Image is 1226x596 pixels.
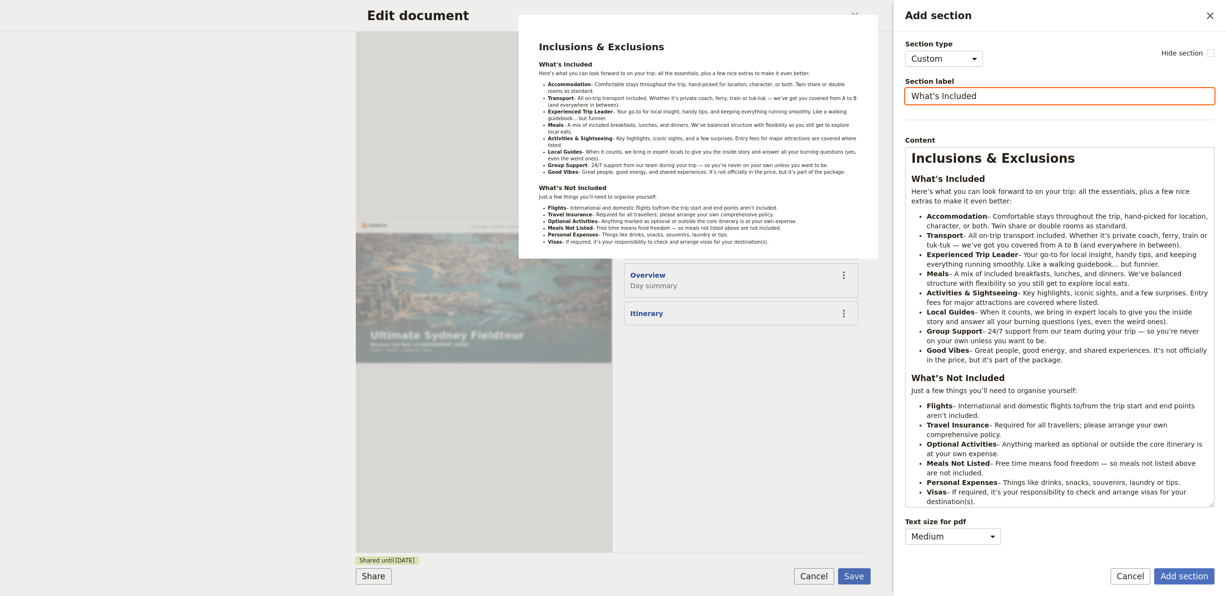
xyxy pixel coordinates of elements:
span: Just a few things you’ll need to organise yourself: [911,387,1077,394]
span: – Comfortable stays throughout the trip, hand-picked for location, character, or both. Twin share... [927,213,1210,230]
button: Close drawer [1202,8,1218,24]
button: Save [838,568,871,585]
span: – Things like drinks, snacks, souvenirs, laundry or tips. [998,479,1181,486]
button: Cancel [1111,568,1151,585]
a: hello@fieldbook.com [571,8,587,24]
strong: Visas [927,488,947,496]
strong: Group Support [927,327,982,335]
span: Section type [905,39,983,49]
button: Share [356,568,392,585]
button: Add section [1154,568,1215,585]
span: – All on-trip transport included. Whether it’s private coach, ferry, train or tuk-tuk — we’ve got... [927,232,1209,249]
span: [DATE] [395,557,415,564]
span: [DATE] – [DATE] [34,307,99,319]
span: 2 nights & 3 days [110,307,182,319]
strong: Transport [927,232,963,239]
h2: Edit document [367,9,845,23]
span: – 24/7 support from our team during your trip — so you’re never on your own unless you want to be. [927,327,1201,345]
h2: Add section [905,9,1202,23]
p: Discover the Best of [GEOGRAPHIC_DATA] [34,293,403,307]
strong: Local Guides [927,308,975,316]
img: Fieldbook logo [11,6,95,22]
span: – Required for all travellers; please arrange your own comprehensive policy. [927,421,1169,439]
strong: Personal Expenses [927,479,998,486]
span: Here’s what you can look forward to on your trip: all the essentials, plus a few nice extras to m... [911,188,1192,205]
span: Hide section [1161,48,1203,58]
strong: Optional Activities [927,440,997,448]
strong: What’s Not Included [911,373,1005,383]
span: – International and domestic flights to/from the trip start and end points aren’t included. [927,402,1197,419]
strong: Good Vibes [927,347,969,354]
strong: Experienced Trip Leader [927,251,1018,259]
strong: Activities & Sightseeing [927,289,1018,297]
span: – Anything marked as optional or outside the core itinerary is at your own expense. [927,440,1204,458]
a: Itinerary [362,10,390,22]
span: – Your go-to for local insight, handy tips, and keeping everything running smoothly. Like a walki... [927,251,1199,268]
button: Download pdf [589,8,605,24]
button: Close dialog [847,8,863,24]
a: Overview [322,10,354,22]
input: Section label [905,88,1215,104]
select: Section type [905,51,983,67]
span: Text size for pdf [905,517,1215,527]
select: Text size for pdf [905,529,1001,545]
span: – Free time means food freedom — so meals not listed above are not included. [927,460,1198,477]
span: What's Included [911,174,985,184]
strong: Accommodation [927,213,987,220]
a: Cover page [276,10,315,22]
button: Cancel [794,568,834,585]
span: Shared until [356,557,419,564]
strong: Travel Insurance [927,421,989,429]
span: – Great people, good energy, and shared experiences. It’s not officially in the price, but it’s p... [927,347,1209,364]
span: – When it counts, we bring in expert locals to give you the inside story and answer all your burn... [927,308,1194,326]
span: – Key highlights, iconic sights, and a few surprises. Entry fees for major attractions are covere... [927,289,1210,306]
div: Content [905,135,1215,145]
h1: Ultimate Sydney Fieldtour [34,264,403,291]
strong: Flights [927,402,953,410]
span: Section label [905,77,1215,86]
strong: Meals [927,270,949,278]
span: – A mix of included breakfasts, lunches, and dinners. We’ve balanced structure with flexibility s... [927,270,1184,287]
span: – If required, it’s your responsibility to check and arrange visas for your destination(s). [927,488,1189,506]
span: Inclusions & Exclusions [911,151,1075,166]
strong: Meals Not Listed [927,460,990,467]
